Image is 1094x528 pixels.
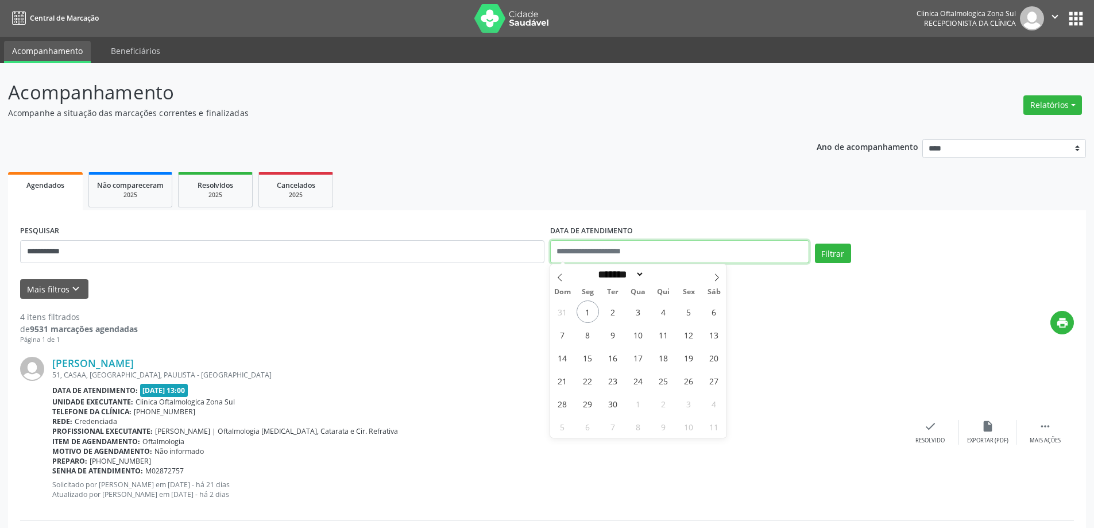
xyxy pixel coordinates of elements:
span: Setembro 6, 2025 [703,300,725,323]
span: Qua [625,288,651,296]
b: Preparo: [52,456,87,466]
p: Acompanhe a situação das marcações correntes e finalizadas [8,107,763,119]
i:  [1039,420,1052,433]
span: Setembro 14, 2025 [551,346,574,369]
span: Cancelados [277,180,315,190]
b: Unidade executante: [52,397,133,407]
span: Clinica Oftalmologica Zona Sul [136,397,235,407]
span: Setembro 1, 2025 [577,300,599,323]
span: Outubro 1, 2025 [627,392,650,415]
span: Dom [550,288,575,296]
div: Clinica Oftalmologica Zona Sul [917,9,1016,18]
span: Sex [676,288,701,296]
i: insert_drive_file [981,420,994,433]
i:  [1049,10,1061,23]
span: Não informado [154,446,204,456]
button:  [1044,6,1066,30]
span: Ter [600,288,625,296]
span: Outubro 10, 2025 [678,415,700,438]
span: Setembro 8, 2025 [577,323,599,346]
span: Setembro 26, 2025 [678,369,700,392]
div: 4 itens filtrados [20,311,138,323]
button: Relatórios [1023,95,1082,115]
b: Item de agendamento: [52,437,140,446]
i: keyboard_arrow_down [69,283,82,295]
span: Setembro 29, 2025 [577,392,599,415]
b: Rede: [52,417,72,426]
span: Outubro 4, 2025 [703,392,725,415]
div: Resolvido [915,437,945,445]
span: Qui [651,288,676,296]
span: Outubro 11, 2025 [703,415,725,438]
span: Outubro 5, 2025 [551,415,574,438]
button: Mais filtroskeyboard_arrow_down [20,279,88,299]
i: print [1056,317,1069,329]
span: Setembro 12, 2025 [678,323,700,346]
span: Seg [575,288,600,296]
span: Setembro 4, 2025 [652,300,675,323]
span: [PHONE_NUMBER] [90,456,151,466]
label: PESQUISAR [20,222,59,240]
span: Agendados [26,180,64,190]
div: Mais ações [1030,437,1061,445]
span: Setembro 17, 2025 [627,346,650,369]
p: Acompanhamento [8,78,763,107]
select: Month [594,268,645,280]
span: Setembro 21, 2025 [551,369,574,392]
span: Outubro 8, 2025 [627,415,650,438]
span: Setembro 28, 2025 [551,392,574,415]
b: Motivo de agendamento: [52,446,152,456]
span: Setembro 19, 2025 [678,346,700,369]
label: DATA DE ATENDIMENTO [550,222,633,240]
span: Outubro 2, 2025 [652,392,675,415]
strong: 9531 marcações agendadas [30,323,138,334]
span: Credenciada [75,417,117,426]
span: Oftalmologia [142,437,184,446]
a: Acompanhamento [4,41,91,63]
img: img [1020,6,1044,30]
span: Setembro 18, 2025 [652,346,675,369]
span: Outubro 6, 2025 [577,415,599,438]
i: check [924,420,937,433]
span: Setembro 25, 2025 [652,369,675,392]
span: Outubro 7, 2025 [602,415,624,438]
p: Solicitado por [PERSON_NAME] em [DATE] - há 21 dias Atualizado por [PERSON_NAME] em [DATE] - há 2... [52,480,902,499]
span: Setembro 23, 2025 [602,369,624,392]
b: Telefone da clínica: [52,407,132,417]
span: Setembro 9, 2025 [602,323,624,346]
span: Sáb [701,288,726,296]
b: Profissional executante: [52,426,153,436]
a: Beneficiários [103,41,168,61]
span: [PERSON_NAME] | Oftalmologia [MEDICAL_DATA], Catarata e Cir. Refrativa [155,426,398,436]
div: Exportar (PDF) [967,437,1008,445]
span: Agosto 31, 2025 [551,300,574,323]
span: Setembro 10, 2025 [627,323,650,346]
span: Não compareceram [97,180,164,190]
a: [PERSON_NAME] [52,357,134,369]
span: Central de Marcação [30,13,99,23]
span: Setembro 16, 2025 [602,346,624,369]
button: print [1050,311,1074,334]
button: apps [1066,9,1086,29]
span: Setembro 24, 2025 [627,369,650,392]
div: 2025 [97,191,164,199]
input: Year [644,268,682,280]
b: Data de atendimento: [52,386,138,395]
span: Setembro 20, 2025 [703,346,725,369]
span: [PHONE_NUMBER] [134,407,195,417]
span: Setembro 27, 2025 [703,369,725,392]
span: Setembro 7, 2025 [551,323,574,346]
span: Outubro 9, 2025 [652,415,675,438]
b: Senha de atendimento: [52,466,143,476]
span: Setembro 5, 2025 [678,300,700,323]
span: Setembro 13, 2025 [703,323,725,346]
span: Setembro 11, 2025 [652,323,675,346]
span: Outubro 3, 2025 [678,392,700,415]
button: Filtrar [815,244,851,263]
img: img [20,357,44,381]
div: de [20,323,138,335]
span: Setembro 30, 2025 [602,392,624,415]
span: Resolvidos [198,180,233,190]
p: Ano de acompanhamento [817,139,918,153]
div: 51, CASAA, [GEOGRAPHIC_DATA], PAULISTA - [GEOGRAPHIC_DATA] [52,370,902,380]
